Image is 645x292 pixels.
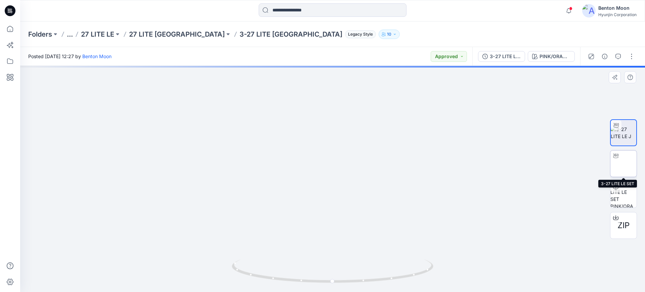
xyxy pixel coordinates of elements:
[81,30,114,39] a: 27 LITE LE
[342,30,376,39] button: Legacy Style
[617,219,630,232] span: ZIP
[490,53,521,60] div: 3-27 LITE LE SET
[599,51,610,62] button: Details
[379,30,400,39] button: 10
[540,53,570,60] div: PINK/ORANGE FADE
[582,4,596,17] img: avatar
[478,51,525,62] button: 3-27 LITE LE SET
[240,30,342,39] p: 3-27 LITE [GEOGRAPHIC_DATA]
[345,30,376,38] span: Legacy Style
[610,181,637,208] img: 3-27 LITE LE SET PINK/ORANGE FADE
[28,53,112,60] span: Posted [DATE] 12:27 by
[67,30,73,39] button: ...
[82,53,112,59] a: Benton Moon
[129,30,225,39] a: 27 LITE [GEOGRAPHIC_DATA]
[598,12,637,17] div: Hyunjin Corporation
[528,51,575,62] button: PINK/ORANGE FADE
[28,30,52,39] a: Folders
[610,153,637,174] img: 3-27 LITE LE SET
[611,126,636,140] img: 3-27 LITE LE J
[598,4,637,12] div: Benton Moon
[387,31,391,38] p: 10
